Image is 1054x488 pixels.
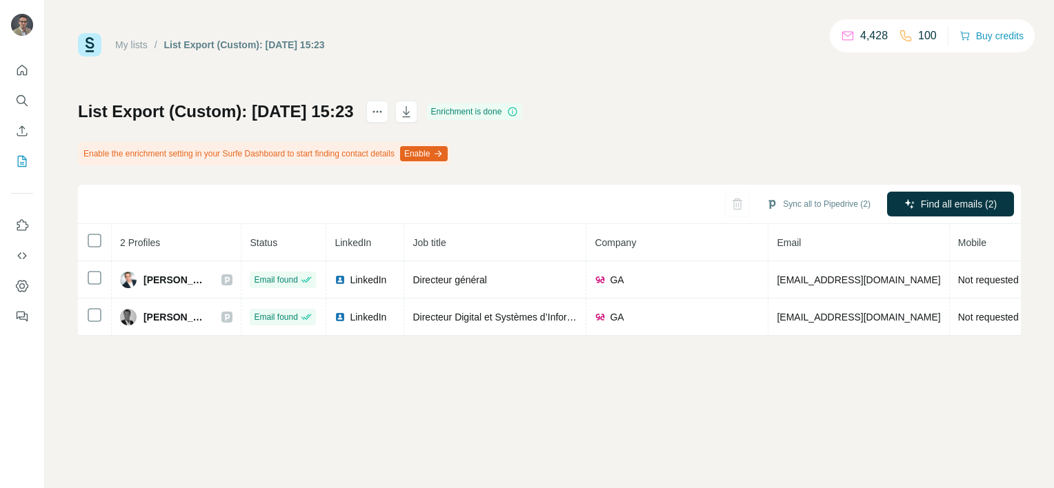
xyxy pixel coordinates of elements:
button: Quick start [11,58,33,83]
img: Avatar [120,309,137,325]
li: / [155,38,157,52]
span: [EMAIL_ADDRESS][DOMAIN_NAME] [777,312,940,323]
button: Enable [400,146,448,161]
button: Sync all to Pipedrive (2) [757,194,880,214]
span: GA [610,273,624,287]
span: [PERSON_NAME] [143,273,208,287]
h1: List Export (Custom): [DATE] 15:23 [78,101,354,123]
span: [EMAIL_ADDRESS][DOMAIN_NAME] [777,274,940,285]
button: Find all emails (2) [887,192,1014,216]
img: company-logo [595,312,606,323]
span: Email found [254,274,297,286]
span: Email [777,237,801,248]
span: Mobile [958,237,986,248]
button: Dashboard [11,274,33,298]
button: Enrich CSV [11,119,33,143]
span: 2 Profiles [120,237,160,248]
span: GA [610,310,624,324]
button: Feedback [11,304,33,329]
button: My lists [11,149,33,174]
span: Status [250,237,277,248]
p: 4,428 [860,28,888,44]
div: Enable the enrichment setting in your Surfe Dashboard to start finding contact details [78,142,450,165]
span: Company [595,237,636,248]
img: Avatar [120,272,137,288]
span: Directeur Digital et Systèmes d’Information [412,312,595,323]
span: Find all emails (2) [921,197,997,211]
span: LinkedIn [350,310,386,324]
button: Use Surfe API [11,243,33,268]
img: Avatar [11,14,33,36]
a: My lists [115,39,148,50]
span: LinkedIn [350,273,386,287]
span: LinkedIn [335,237,371,248]
img: Surfe Logo [78,33,101,57]
button: actions [366,101,388,123]
button: Buy credits [959,26,1024,45]
span: Directeur général [412,274,486,285]
span: Not requested [958,312,1019,323]
div: List Export (Custom): [DATE] 15:23 [164,38,325,52]
button: Search [11,88,33,113]
div: Enrichment is done [427,103,523,120]
button: Use Surfe on LinkedIn [11,213,33,238]
span: Not requested [958,274,1019,285]
img: LinkedIn logo [335,274,346,285]
img: company-logo [595,274,606,285]
img: LinkedIn logo [335,312,346,323]
span: [PERSON_NAME] [143,310,208,324]
span: Job title [412,237,446,248]
span: Email found [254,311,297,323]
p: 100 [918,28,937,44]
